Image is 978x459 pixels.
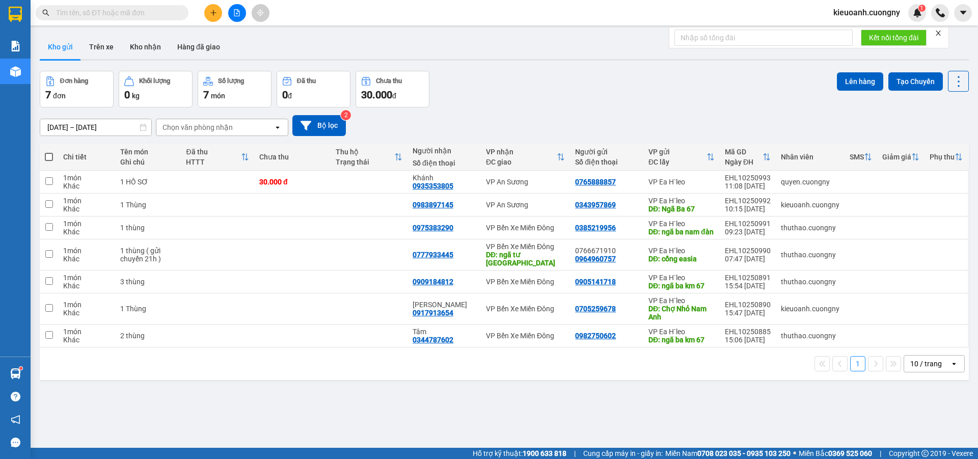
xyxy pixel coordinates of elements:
[259,178,325,186] div: 30.000 đ
[413,224,453,232] div: 0975383290
[120,178,176,186] div: 1 HỒ SƠ
[920,5,923,12] span: 1
[575,247,638,255] div: 0766671910
[720,144,776,171] th: Toggle SortBy
[781,332,839,340] div: thuthao.cuongny
[336,158,394,166] div: Trạng thái
[523,449,566,457] strong: 1900 633 818
[648,296,715,305] div: VP Ea H`leo
[648,205,715,213] div: DĐ: Ngã Ba 67
[413,328,476,336] div: Tâm
[575,255,616,263] div: 0964960757
[11,415,20,424] span: notification
[218,77,244,85] div: Số lượng
[574,448,576,459] span: |
[725,205,771,213] div: 10:15 [DATE]
[124,89,130,101] span: 0
[413,159,476,167] div: Số điện thoại
[486,224,565,232] div: VP Bến Xe Miền Đông
[53,92,66,100] span: đơn
[413,147,476,155] div: Người nhận
[486,332,565,340] div: VP Bến Xe Miền Đông
[930,153,955,161] div: Phụ thu
[120,158,176,166] div: Ghi chú
[81,35,122,59] button: Trên xe
[575,201,616,209] div: 0343957869
[486,242,565,251] div: VP Bến Xe Miền Đông
[861,30,927,46] button: Kết nối tổng đài
[725,197,771,205] div: EHL10250992
[486,305,565,313] div: VP Bến Xe Miền Đông
[63,182,110,190] div: Khác
[63,228,110,236] div: Khác
[274,123,282,131] svg: open
[882,153,911,161] div: Giảm giá
[648,228,715,236] div: DĐ: ngã ba nam đàn
[259,153,325,161] div: Chưa thu
[925,144,968,171] th: Toggle SortBy
[10,66,21,77] img: warehouse-icon
[40,119,151,136] input: Select a date range.
[725,255,771,263] div: 07:47 [DATE]
[725,274,771,282] div: EHL10250891
[413,301,476,309] div: Hải Anh
[725,336,771,344] div: 15:06 [DATE]
[361,89,392,101] span: 30.000
[486,148,557,156] div: VP nhận
[63,220,110,228] div: 1 món
[850,153,864,161] div: SMS
[63,309,110,317] div: Khác
[63,274,110,282] div: 1 món
[725,148,763,156] div: Mã GD
[211,92,225,100] span: món
[282,89,288,101] span: 0
[257,9,264,16] span: aim
[45,89,51,101] span: 7
[186,148,241,156] div: Đã thu
[575,148,638,156] div: Người gửi
[277,71,350,107] button: Đã thu0đ
[169,35,228,59] button: Hàng đã giao
[725,182,771,190] div: 11:08 [DATE]
[473,448,566,459] span: Hỗ trợ kỹ thuật:
[877,144,925,171] th: Toggle SortBy
[19,367,22,370] sup: 1
[186,158,241,166] div: HTTT
[575,224,616,232] div: 0385219956
[120,278,176,286] div: 3 thùng
[162,122,233,132] div: Chọn văn phòng nhận
[486,178,565,186] div: VP An Sương
[954,4,972,22] button: caret-down
[648,220,715,228] div: VP Ea H`leo
[648,305,715,321] div: DĐ: Chợ Nhỏ Nam Anh
[793,451,796,455] span: ⚪️
[63,197,110,205] div: 1 món
[204,4,222,22] button: plus
[297,77,316,85] div: Đã thu
[63,255,110,263] div: Khác
[837,72,883,91] button: Lên hàng
[725,220,771,228] div: EHL10250991
[120,332,176,340] div: 2 thùng
[921,450,929,457] span: copyright
[725,228,771,236] div: 09:23 [DATE]
[63,205,110,213] div: Khác
[918,5,926,12] sup: 1
[63,174,110,182] div: 1 món
[481,144,570,171] th: Toggle SortBy
[63,336,110,344] div: Khác
[486,278,565,286] div: VP Bến Xe Miền Đông
[913,8,922,17] img: icon-new-feature
[11,392,20,401] span: question-circle
[575,278,616,286] div: 0905141718
[132,92,140,100] span: kg
[725,247,771,255] div: EHL10250990
[486,201,565,209] div: VP An Sương
[413,174,476,182] div: Khánh
[850,356,865,371] button: 1
[781,224,839,232] div: thuthao.cuongny
[288,92,292,100] span: đ
[120,148,176,156] div: Tên món
[181,144,254,171] th: Toggle SortBy
[648,282,715,290] div: DĐ: ngã ba km 67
